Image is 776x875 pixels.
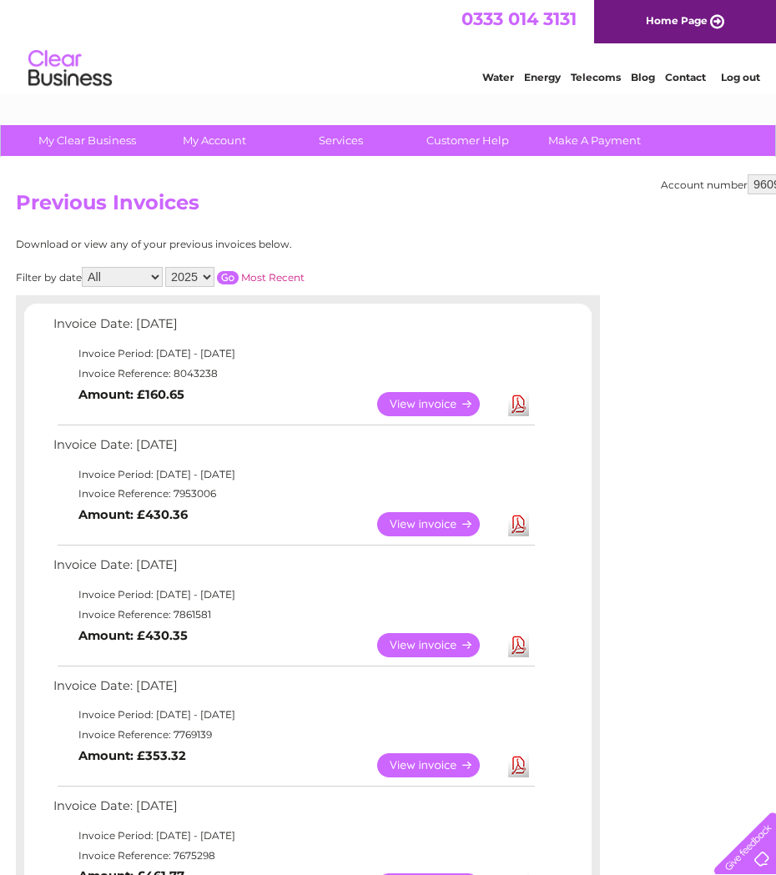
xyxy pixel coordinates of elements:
a: My Clear Business [18,125,156,156]
img: logo.png [28,43,113,94]
a: Customer Help [399,125,537,156]
a: Download [508,392,529,416]
b: Amount: £430.36 [78,507,188,522]
a: Services [272,125,410,156]
td: Invoice Period: [DATE] - [DATE] [49,344,537,364]
td: Invoice Reference: 7953006 [49,484,537,504]
a: View [377,753,500,777]
a: Blog [631,71,655,83]
div: Filter by date [16,267,454,287]
td: Invoice Period: [DATE] - [DATE] [49,826,537,846]
td: Invoice Date: [DATE] [49,434,537,465]
a: Download [508,753,529,777]
td: Invoice Reference: 7675298 [49,846,537,866]
td: Invoice Reference: 7769139 [49,725,537,745]
a: View [377,392,500,416]
a: View [377,633,500,657]
a: Download [508,512,529,536]
div: Download or view any of your previous invoices below. [16,239,454,250]
a: Make A Payment [526,125,663,156]
td: Invoice Date: [DATE] [49,675,537,706]
td: Invoice Period: [DATE] - [DATE] [49,705,537,725]
td: Invoice Date: [DATE] [49,554,537,585]
a: My Account [145,125,283,156]
a: 0333 014 3131 [461,8,577,29]
td: Invoice Period: [DATE] - [DATE] [49,585,537,605]
a: Log out [721,71,760,83]
b: Amount: £160.65 [78,387,184,402]
a: Most Recent [241,271,305,284]
b: Amount: £430.35 [78,628,188,643]
td: Invoice Period: [DATE] - [DATE] [49,465,537,485]
td: Invoice Reference: 8043238 [49,364,537,384]
a: View [377,512,500,536]
a: Download [508,633,529,657]
b: Amount: £353.32 [78,748,186,763]
td: Invoice Reference: 7861581 [49,605,537,625]
td: Invoice Date: [DATE] [49,795,537,826]
a: Water [482,71,514,83]
a: Contact [665,71,706,83]
td: Invoice Date: [DATE] [49,313,537,344]
a: Energy [524,71,561,83]
a: Telecoms [571,71,621,83]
